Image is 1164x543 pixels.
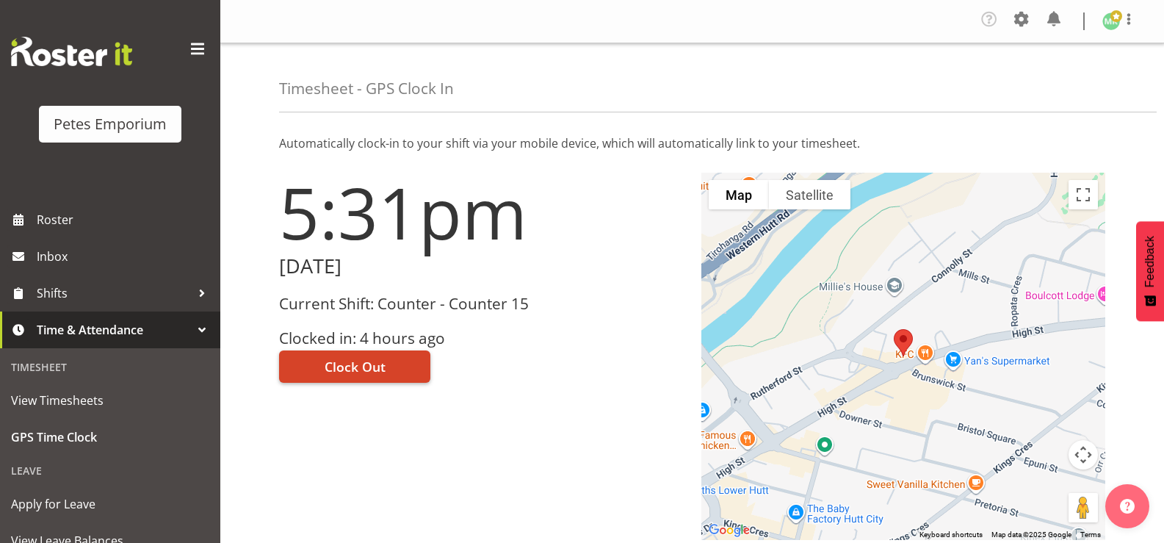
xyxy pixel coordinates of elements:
img: Google [705,521,753,540]
span: Roster [37,209,213,231]
button: Clock Out [279,350,430,383]
span: GPS Time Clock [11,426,209,448]
button: Show street map [709,180,769,209]
a: Apply for Leave [4,486,217,522]
span: Map data ©2025 Google [991,531,1071,539]
a: Open this area in Google Maps (opens a new window) [705,521,753,540]
button: Map camera controls [1069,440,1098,470]
div: Timesheet [4,352,217,382]
p: Automatically clock-in to your shift via your mobile device, which will automatically link to you... [279,134,1105,152]
img: Rosterit website logo [11,37,132,66]
a: View Timesheets [4,382,217,419]
h3: Current Shift: Counter - Counter 15 [279,295,684,312]
h1: 5:31pm [279,173,684,252]
button: Feedback - Show survey [1136,221,1164,321]
span: Feedback [1143,236,1157,287]
button: Drag Pegman onto the map to open Street View [1069,493,1098,522]
span: Time & Attendance [37,319,191,341]
button: Toggle fullscreen view [1069,180,1098,209]
button: Show satellite imagery [769,180,850,209]
img: melanie-richardson713.jpg [1102,12,1120,30]
a: Terms (opens in new tab) [1080,531,1101,539]
div: Leave [4,456,217,486]
span: Inbox [37,245,213,267]
img: help-xxl-2.png [1120,499,1135,514]
a: GPS Time Clock [4,419,217,456]
h2: [DATE] [279,255,684,278]
span: Shifts [37,282,191,304]
span: Apply for Leave [11,493,209,515]
span: View Timesheets [11,389,209,411]
div: Petes Emporium [54,113,167,135]
h3: Clocked in: 4 hours ago [279,330,684,347]
h4: Timesheet - GPS Clock In [279,80,454,97]
span: Clock Out [325,357,386,376]
button: Keyboard shortcuts [919,530,983,540]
